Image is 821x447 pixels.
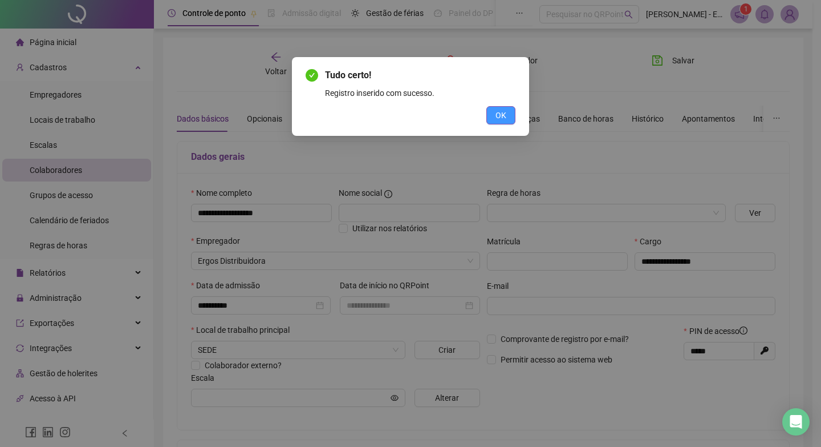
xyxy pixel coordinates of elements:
span: check-circle [306,69,318,82]
span: Tudo certo! [325,70,371,80]
span: Registro inserido com sucesso. [325,88,434,98]
button: OK [486,106,515,124]
span: OK [495,109,506,122]
div: Open Intercom Messenger [782,408,810,436]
